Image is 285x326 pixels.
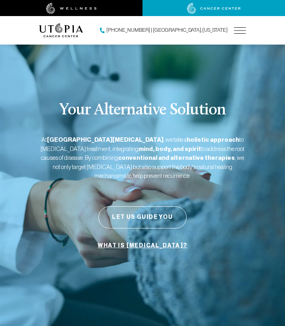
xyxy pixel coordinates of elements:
strong: conventional and alternative therapies [118,154,235,161]
img: icon-hamburger [234,27,246,34]
p: At , we take a to [MEDICAL_DATA] treatment, integrating to address the root causes of disease. By... [39,135,246,181]
strong: holistic approach [187,136,239,143]
span: [PHONE_NUMBER] | [GEOGRAPHIC_DATA], [US_STATE] [106,26,228,34]
a: [PHONE_NUMBER] | [GEOGRAPHIC_DATA], [US_STATE] [100,26,228,35]
img: cancer center [187,3,241,14]
strong: [GEOGRAPHIC_DATA][MEDICAL_DATA] [47,136,163,143]
img: wellness [46,3,97,14]
img: logo [39,23,83,37]
a: What is [MEDICAL_DATA]? [96,238,189,253]
strong: mind, body, and spirit [138,145,201,153]
button: Let Us Guide You [98,206,187,228]
p: Your Alternative Solution [59,102,226,119]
